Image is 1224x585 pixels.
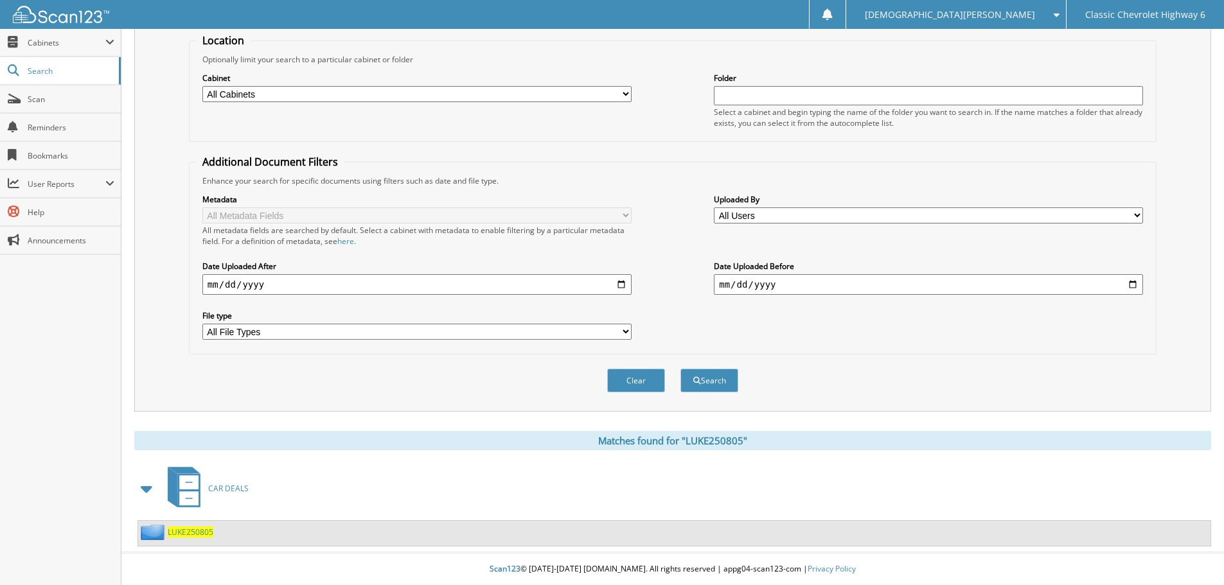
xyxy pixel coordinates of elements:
[28,122,114,133] span: Reminders
[121,554,1224,585] div: © [DATE]-[DATE] [DOMAIN_NAME]. All rights reserved | appg04-scan123-com |
[28,235,114,246] span: Announcements
[202,225,632,247] div: All metadata fields are searched by default. Select a cabinet with metadata to enable filtering b...
[714,107,1143,128] div: Select a cabinet and begin typing the name of the folder you want to search in. If the name match...
[202,310,632,321] label: File type
[196,175,1149,186] div: Enhance your search for specific documents using filters such as date and file type.
[28,207,114,218] span: Help
[134,431,1211,450] div: Matches found for "LUKE250805"
[607,369,665,392] button: Clear
[808,563,856,574] a: Privacy Policy
[714,194,1143,205] label: Uploaded By
[208,483,249,494] span: CAR DEALS
[714,261,1143,272] label: Date Uploaded Before
[160,463,249,514] a: CAR DEALS
[28,37,105,48] span: Cabinets
[490,563,520,574] span: Scan123
[714,73,1143,83] label: Folder
[13,6,109,23] img: scan123-logo-white.svg
[1160,523,1224,585] iframe: Chat Widget
[168,527,213,537] a: LUKE250805
[865,11,1035,19] span: [DEMOGRAPHIC_DATA][PERSON_NAME]
[202,261,632,272] label: Date Uploaded After
[141,524,168,540] img: folder2.png
[196,33,251,48] legend: Location
[28,150,114,161] span: Bookmarks
[28,94,114,105] span: Scan
[28,179,105,189] span: User Reports
[714,274,1143,295] input: end
[196,155,344,169] legend: Additional Document Filters
[28,65,112,76] span: Search
[337,236,354,247] a: here
[202,73,632,83] label: Cabinet
[680,369,738,392] button: Search
[1085,11,1205,19] span: Classic Chevrolet Highway 6
[202,274,632,295] input: start
[202,194,632,205] label: Metadata
[196,54,1149,65] div: Optionally limit your search to a particular cabinet or folder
